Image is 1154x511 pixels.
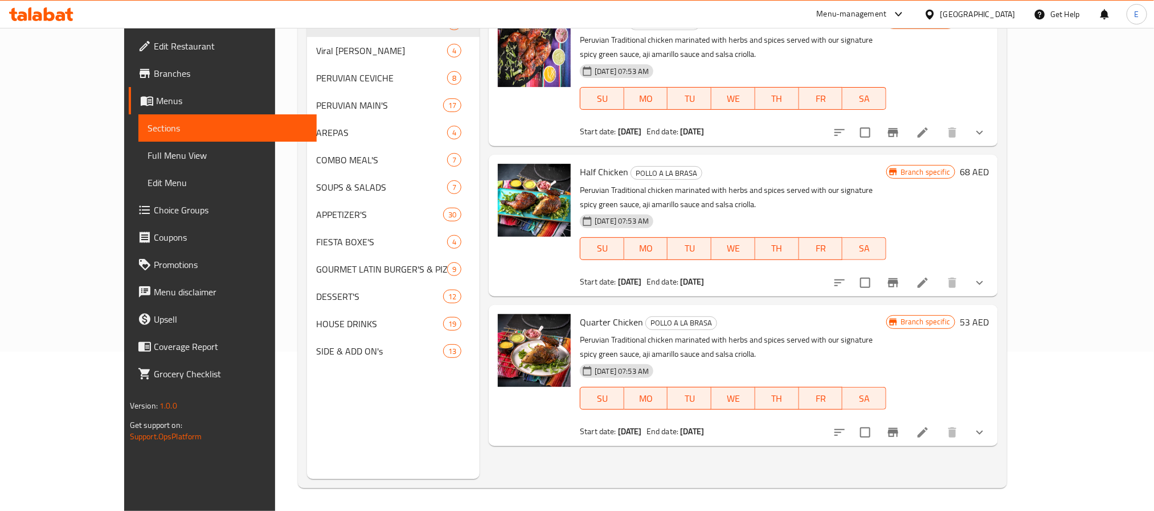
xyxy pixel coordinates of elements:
button: TU [668,87,711,110]
div: DESSERT'S [316,290,443,303]
span: Menu disclaimer [154,285,308,299]
h6: 68 AED [960,164,989,180]
button: SA [842,87,886,110]
button: delete [939,119,966,146]
span: AREPAS [316,126,447,139]
span: Select to update [853,421,877,444]
div: COMBO MEAL'S7 [307,146,480,174]
button: delete [939,269,966,296]
div: items [443,290,461,303]
div: SIDE & ADD ON's13 [307,337,480,365]
a: Menu disclaimer [129,278,317,306]
button: MO [624,237,668,260]
a: Promotions [129,251,317,278]
svg: Show Choices [973,276,987,290]
a: Choice Groups [129,196,317,224]
span: APPETIZER'S [316,208,443,221]
span: Version: [130,398,158,413]
span: Grocery Checklist [154,367,308,381]
a: Upsell [129,306,317,333]
button: FR [799,387,843,410]
button: Branch-specific-item [879,269,907,296]
span: 4 [448,237,461,248]
span: FR [804,240,838,257]
span: [DATE] 07:53 AM [590,66,653,77]
span: [DATE] 07:53 AM [590,216,653,226]
p: Peruvian Traditional chicken marinated with herbs and spices served with our signature spicy gree... [580,183,886,212]
span: WE [716,90,751,107]
h6: 53 AED [960,314,989,330]
span: 17 [444,100,461,111]
span: SA [847,390,882,407]
button: SU [580,87,624,110]
span: 1.0.0 [159,398,177,413]
button: FR [799,237,843,260]
svg: Show Choices [973,426,987,439]
span: Branch specific [896,167,955,178]
div: FIESTA BOXE'S4 [307,228,480,255]
span: Quarter Chicken [580,314,643,331]
span: 12 [444,291,461,302]
span: Get support on: [130,418,182,432]
span: Start date: [580,424,616,439]
span: Choice Groups [154,203,308,217]
a: Edit menu item [916,126,930,139]
a: Coupons [129,224,317,251]
span: PERUVIAN MAIN'S [316,98,443,112]
svg: Show Choices [973,126,987,139]
span: 4 [448,46,461,56]
b: [DATE] [680,124,704,139]
button: WE [711,387,755,410]
button: show more [966,419,993,446]
span: Start date: [580,274,616,289]
span: 30 [444,209,461,220]
button: WE [711,87,755,110]
a: Edit menu item [916,426,930,439]
span: 4 [448,127,461,138]
button: Branch-specific-item [879,119,907,146]
div: [GEOGRAPHIC_DATA] [940,8,1016,20]
span: 19 [444,319,461,329]
div: PERUVIAN CEVICHE8 [307,64,480,92]
span: POLLO A LA BRASA [646,316,717,329]
span: SA [847,240,882,257]
span: E [1135,8,1139,20]
button: Branch-specific-item [879,419,907,446]
div: COMBO MEAL'S [316,153,447,167]
span: FIESTA BOXE'S [316,235,447,249]
div: SOUPS & SALADS7 [307,174,480,201]
div: items [447,180,461,194]
a: Full Menu View [138,142,317,169]
span: Upsell [154,312,308,326]
span: End date: [646,424,678,439]
button: delete [939,419,966,446]
b: [DATE] [618,124,642,139]
span: Branch specific [896,316,955,327]
div: HOUSE DRINKS [316,317,443,331]
div: items [443,208,461,221]
div: items [447,235,461,249]
button: show more [966,269,993,296]
div: items [443,98,461,112]
span: Edit Restaurant [154,39,308,53]
div: DESSERT'S12 [307,283,480,310]
span: TU [672,240,707,257]
span: MO [629,240,664,257]
button: show more [966,119,993,146]
span: WE [716,390,751,407]
span: GOURMET LATIN BURGER'S & PIZZA'S [316,262,447,276]
span: Start date: [580,124,616,139]
span: Coverage Report [154,340,308,353]
button: MO [624,387,668,410]
span: Sections [148,121,308,135]
b: [DATE] [680,274,704,289]
span: End date: [646,274,678,289]
div: HOUSE DRINKS19 [307,310,480,337]
div: items [447,126,461,139]
span: SOUPS & SALADS [316,180,447,194]
button: sort-choices [826,119,853,146]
